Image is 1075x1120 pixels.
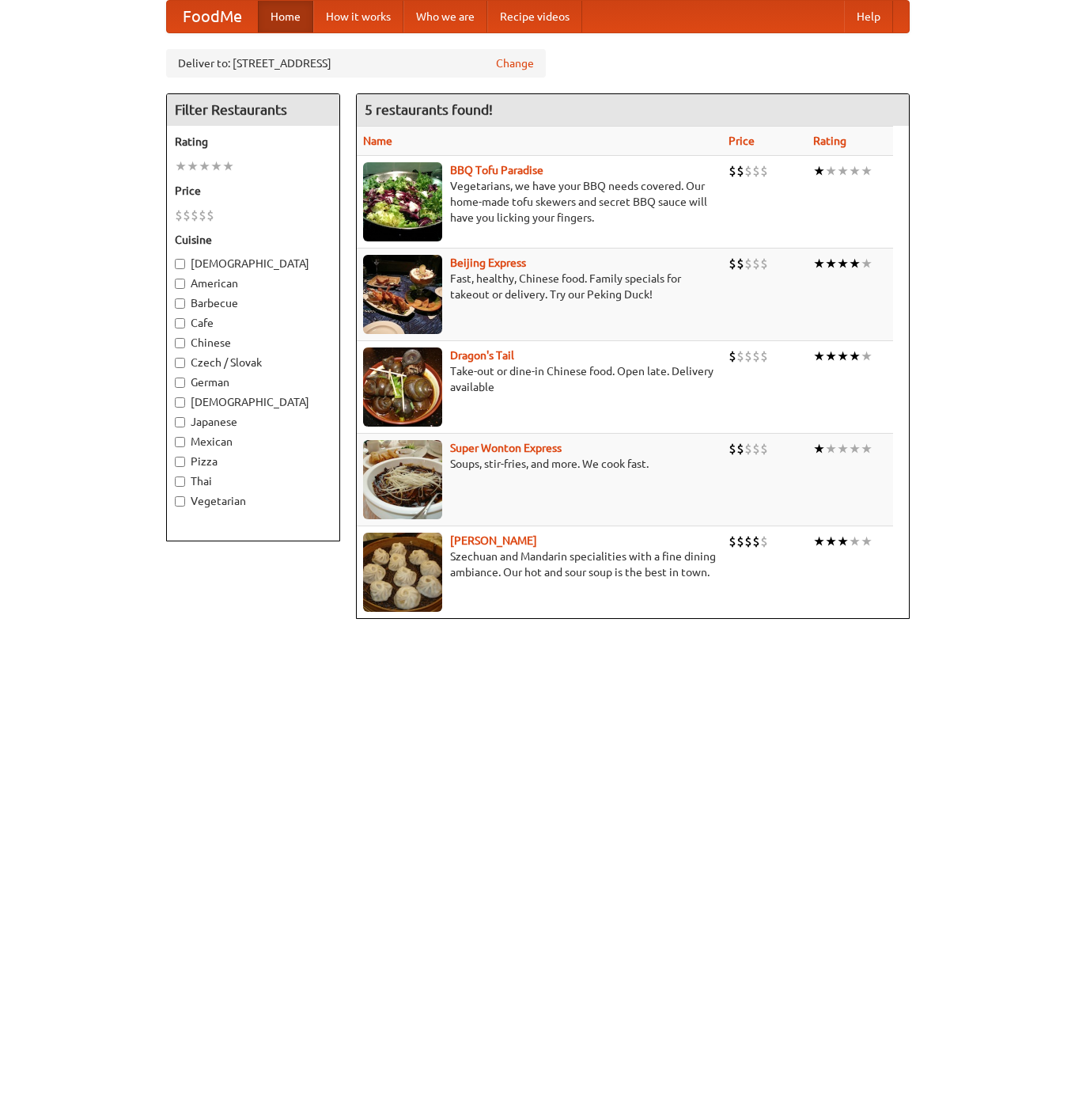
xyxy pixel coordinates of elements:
[760,162,768,180] li: $
[175,457,185,467] input: Pizza
[175,496,185,507] input: Vegetarian
[167,1,258,32] a: FoodMe
[849,440,861,457] li: ★
[844,1,893,32] a: Help
[175,232,331,248] h5: Cuisine
[744,162,752,180] li: $
[450,256,526,269] a: Beijing Express
[175,279,185,289] input: American
[849,255,861,272] li: ★
[175,437,185,447] input: Mexican
[199,207,206,224] li: $
[744,533,752,550] li: $
[752,533,760,550] li: $
[363,162,442,241] img: tofuparadise.jpg
[736,440,744,457] li: $
[837,162,849,180] li: ★
[752,255,760,272] li: $
[825,162,837,180] li: ★
[363,363,717,395] p: Take-out or dine-in Chinese food. Open late. Delivery available
[166,49,546,78] div: Deliver to: [STREET_ADDRESS]
[729,440,736,457] li: $
[363,135,392,147] a: Name
[191,207,199,224] li: $
[175,134,331,150] h5: Rating
[849,533,861,550] li: ★
[175,397,185,408] input: [DEMOGRAPHIC_DATA]
[752,347,760,365] li: $
[729,347,736,365] li: $
[729,255,736,272] li: $
[175,358,185,368] input: Czech / Slovak
[729,135,755,147] a: Price
[861,533,872,550] li: ★
[183,207,191,224] li: $
[487,1,582,32] a: Recipe videos
[849,347,861,365] li: ★
[496,55,534,71] a: Change
[187,158,199,175] li: ★
[175,207,183,224] li: $
[175,158,187,175] li: ★
[175,338,185,348] input: Chinese
[175,183,331,199] h5: Price
[450,349,514,362] a: Dragon's Tail
[206,207,214,224] li: $
[175,414,331,430] label: Japanese
[837,533,849,550] li: ★
[729,162,736,180] li: $
[813,533,825,550] li: ★
[175,256,331,271] label: [DEMOGRAPHIC_DATA]
[363,456,717,472] p: Soups, stir-fries, and more. We cook fast.
[736,347,744,365] li: $
[363,255,442,334] img: beijing.jpg
[199,158,210,175] li: ★
[450,164,543,177] a: BBQ Tofu Paradise
[175,355,331,370] label: Czech / Slovak
[752,440,760,457] li: $
[365,102,493,117] ng-pluralize: 5 restaurants found!
[175,394,331,410] label: [DEMOGRAPHIC_DATA]
[825,347,837,365] li: ★
[837,440,849,457] li: ★
[752,162,760,180] li: $
[744,255,752,272] li: $
[825,440,837,457] li: ★
[363,440,442,519] img: superwonton.jpg
[849,162,861,180] li: ★
[760,533,768,550] li: $
[175,275,331,291] label: American
[222,158,234,175] li: ★
[175,298,185,309] input: Barbecue
[175,318,185,328] input: Cafe
[403,1,487,32] a: Who we are
[175,315,331,331] label: Cafe
[363,271,717,302] p: Fast, healthy, Chinese food. Family specials for takeout or delivery. Try our Peking Duck!
[813,440,825,457] li: ★
[736,255,744,272] li: $
[175,378,185,388] input: German
[175,476,185,487] input: Thai
[744,347,752,365] li: $
[450,534,537,547] a: [PERSON_NAME]
[363,178,717,226] p: Vegetarians, we have your BBQ needs covered. Our home-made tofu skewers and secret BBQ sauce will...
[861,440,872,457] li: ★
[825,255,837,272] li: ★
[175,259,185,269] input: [DEMOGRAPHIC_DATA]
[313,1,403,32] a: How it works
[175,493,331,509] label: Vegetarian
[813,135,846,147] a: Rating
[175,295,331,311] label: Barbecue
[363,549,717,580] p: Szechuan and Mandarin specialities with a fine dining ambiance. Our hot and sour soup is the best...
[744,440,752,457] li: $
[450,442,562,454] a: Super Wonton Express
[837,255,849,272] li: ★
[175,434,331,450] label: Mexican
[363,533,442,612] img: shandong.jpg
[861,162,872,180] li: ★
[175,454,331,469] label: Pizza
